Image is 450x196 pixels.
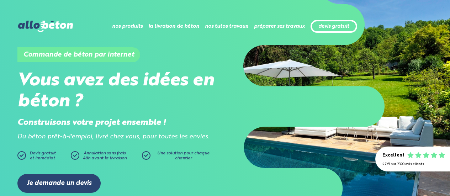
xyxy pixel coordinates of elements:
li: préparer ses travaux [254,18,305,35]
li: nos produits [112,18,143,35]
div: Excellent [382,153,404,158]
h1: Commande de béton par internet [17,47,140,62]
a: devis gratuit [318,23,349,30]
h2: Vous avez des idées en béton ? [17,70,225,112]
a: Une solution pour chaque chantier [142,151,213,163]
a: Je demande un devis [17,174,101,193]
span: Devis gratuit et immédiat [30,151,56,160]
img: allobéton [18,21,73,32]
div: 4.7/5 sur 2300 avis clients [382,162,443,166]
span: Une solution pour chaque chantier [157,151,210,160]
li: la livraison de béton [148,18,199,35]
a: Devis gratuitet immédiat [17,151,67,163]
a: Annulation sans frais48h avant la livraison [71,151,142,163]
li: nos tutos travaux [205,18,248,35]
strong: Construisons votre projet ensemble ! [17,118,166,127]
span: Annulation sans frais 48h avant la livraison [83,151,127,160]
i: Du béton prêt-à-l'emploi, livré chez vous, pour toutes les envies. [17,134,210,140]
